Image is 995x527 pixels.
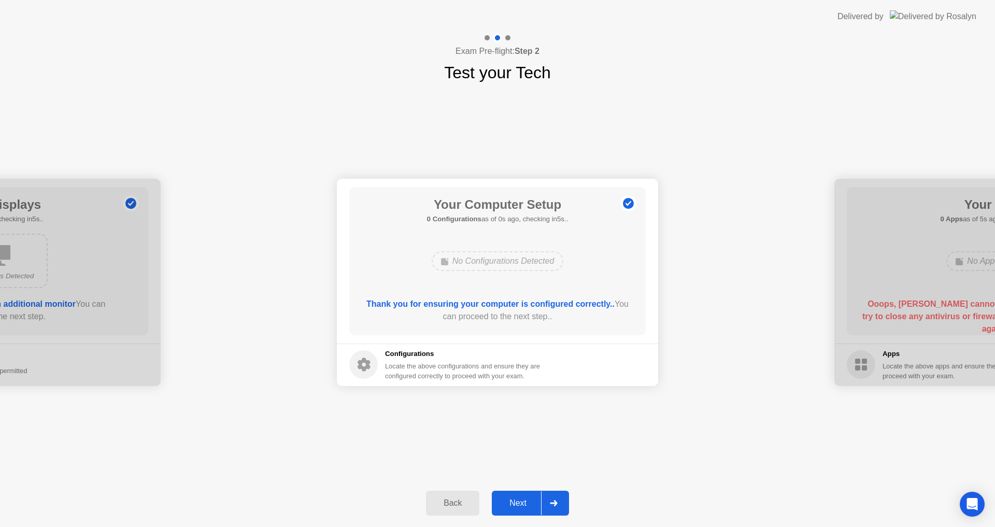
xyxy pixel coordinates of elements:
h5: Configurations [385,349,542,359]
h1: Your Computer Setup [427,195,568,214]
div: Delivered by [837,10,884,23]
button: Back [426,491,479,516]
div: Locate the above configurations and ensure they are configured correctly to proceed with your exam. [385,361,542,381]
img: Delivered by Rosalyn [890,10,976,22]
h5: as of 0s ago, checking in5s.. [427,214,568,224]
div: Back [429,498,476,508]
div: Next [495,498,541,508]
b: Thank you for ensuring your computer is configured correctly.. [366,300,615,308]
button: Next [492,491,569,516]
b: 0 Configurations [427,215,481,223]
h4: Exam Pre-flight: [456,45,539,58]
b: Step 2 [515,47,539,55]
div: No Configurations Detected [432,251,564,271]
h1: Test your Tech [444,60,551,85]
div: You can proceed to the next step.. [364,298,631,323]
div: Open Intercom Messenger [960,492,985,517]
